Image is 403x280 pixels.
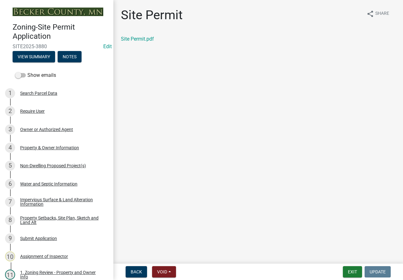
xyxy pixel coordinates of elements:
[20,270,103,279] div: 1. Zoning Review - Property and Owner Info
[5,88,15,98] div: 1
[13,43,101,49] span: SITE2025-3880
[20,254,68,259] div: Assignment of Inspector
[20,236,57,241] div: Submit Application
[20,216,103,225] div: Property Setbacks, Site Plan, Sketch and Land Alt
[365,266,391,277] button: Update
[5,161,15,171] div: 5
[361,8,394,20] button: shareShare
[5,233,15,243] div: 9
[5,179,15,189] div: 6
[58,54,82,60] wm-modal-confirm: Notes
[5,106,15,116] div: 2
[20,146,79,150] div: Property & Owner Information
[103,43,112,49] a: Edit
[20,127,73,132] div: Owner or Authorized Agent
[58,51,82,62] button: Notes
[13,54,55,60] wm-modal-confirm: Summary
[15,71,56,79] label: Show emails
[366,10,374,18] i: share
[103,43,112,49] wm-modal-confirm: Edit Application Number
[121,8,183,23] h1: Site Permit
[5,270,15,280] div: 11
[20,197,103,206] div: Impervious Surface & Land Alteration Information
[20,163,86,168] div: Non-Dwelling Proposed Project(s)
[13,8,103,16] img: Becker County, Minnesota
[5,143,15,153] div: 4
[375,10,389,18] span: Share
[13,23,108,41] h4: Zoning-Site Permit Application
[343,266,362,277] button: Exit
[13,51,55,62] button: View Summary
[20,91,57,95] div: Search Parcel Data
[5,251,15,261] div: 10
[20,182,77,186] div: Water and Septic Information
[126,266,147,277] button: Back
[5,124,15,134] div: 3
[20,109,45,113] div: Require User
[157,269,167,274] span: Void
[131,269,142,274] span: Back
[5,197,15,207] div: 7
[5,215,15,225] div: 8
[121,36,154,42] a: Site Permit.pdf
[370,269,386,274] span: Update
[152,266,176,277] button: Void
